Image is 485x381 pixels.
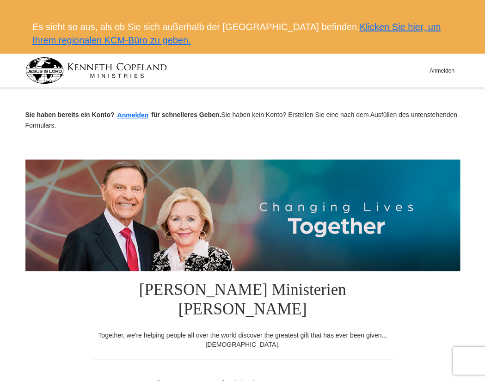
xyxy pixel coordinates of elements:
strong: Sie haben bereits ein Konto? für schnelleres Geben. [25,111,221,118]
img: kcm-header-logo.svg [25,57,167,84]
button: Anmelden [114,110,151,121]
h1: [PERSON_NAME] Ministerien [PERSON_NAME] [92,271,393,331]
button: Anmelden [424,63,460,78]
div: Together, we're helping people all over the world discover the greatest gift that has ever been g... [92,331,393,349]
a: Klicken Sie hier, um Ihrem regionalen KCM-Büro zu geben. [32,22,441,45]
div: Es sieht so aus, als ob Sie sich außerhalb der [GEOGRAPHIC_DATA] befinden. [25,13,460,54]
p: Sie haben kein Konto? Erstellen Sie eine nach dem Ausfüllen des untenstehenden Formulars. [25,110,460,130]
